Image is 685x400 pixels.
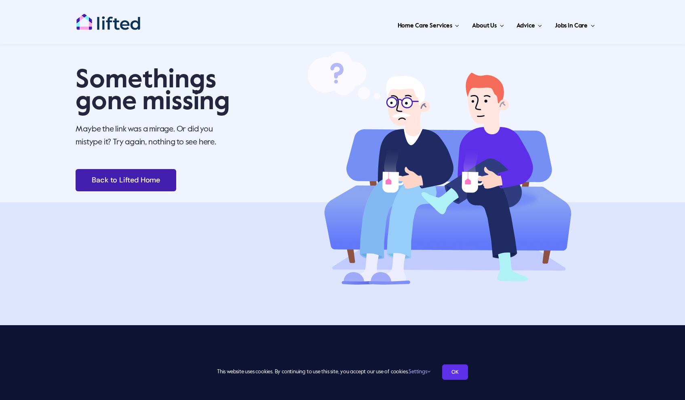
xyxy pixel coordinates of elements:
p: Maybe the link was a mirage. Or did you mistype it? Try again, nothing to see here. [76,123,239,149]
span: Jobs in Care [555,19,588,32]
a: OK [442,364,468,380]
a: Jobs in Care [552,12,597,36]
span: About Us [472,19,497,32]
span: This website uses cookies. By continuing to use this site, you accept our use of cookies. [217,366,430,379]
a: About Us [470,12,506,36]
span: Advice [516,19,535,32]
a: Advice [514,12,544,36]
span: Home Care Services [398,19,452,32]
img: Lifted 404 [306,49,572,285]
a: Back to Lifted Home [76,169,176,191]
a: Home Care Services [395,12,462,36]
p: Somethings gone missing [76,70,239,113]
a: Settings [409,369,430,375]
nav: Main Menu [167,12,597,36]
a: lifted-logo [76,13,141,21]
span: Back to Lifted Home [92,176,160,184]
